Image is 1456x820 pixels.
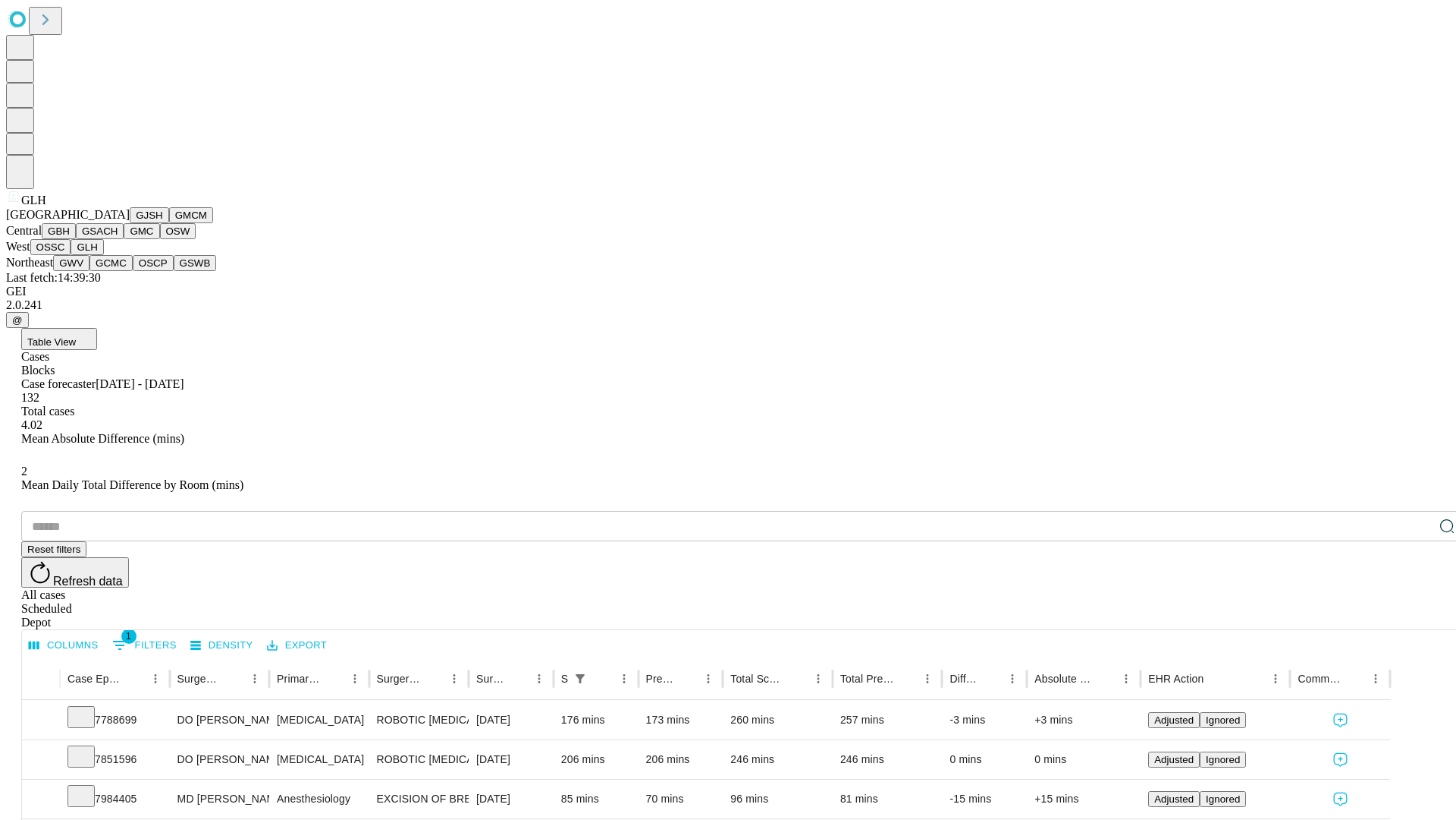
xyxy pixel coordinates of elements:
button: Menu [808,668,829,689]
button: Menu [1002,668,1023,689]
button: GMC [124,223,159,239]
div: 2.0.241 [6,298,1450,312]
button: Export [263,634,331,658]
div: DO [PERSON_NAME] [177,701,262,740]
div: 7984405 [67,780,162,818]
div: 206 mins [646,740,716,779]
div: 0 mins [1034,740,1133,779]
span: Adjusted [1154,754,1194,765]
div: ROBOTIC [MEDICAL_DATA] PARTIAL [MEDICAL_DATA] WITH COLOPROCTOSTOMY [377,740,461,779]
button: Sort [323,668,344,689]
button: Reset filters [21,541,86,557]
button: Expand [30,787,52,813]
button: Sort [223,668,244,689]
span: Mean Absolute Difference (mins) [21,432,184,445]
span: Ignored [1206,793,1240,805]
button: GJSH [130,207,169,223]
div: 7788699 [67,701,162,740]
button: Sort [1094,668,1116,689]
div: ROBOTIC [MEDICAL_DATA] PARTIAL [MEDICAL_DATA] REMOVAL OF TERMINAL [MEDICAL_DATA] [377,701,461,740]
button: Ignored [1200,791,1246,807]
button: @ [6,312,29,328]
div: [MEDICAL_DATA] [277,701,361,740]
div: Difference [949,673,979,685]
span: 1 [121,629,136,644]
div: 70 mins [646,780,716,818]
span: Mean Daily Total Difference by Room (mins) [21,478,243,491]
button: Show filters [108,633,180,658]
button: Ignored [1200,752,1246,768]
span: 2 [21,465,27,478]
div: 173 mins [646,701,716,740]
button: Sort [676,668,698,689]
button: Sort [896,668,917,689]
div: [DATE] [476,780,546,818]
span: Table View [27,336,76,348]
button: Adjusted [1148,752,1200,768]
div: [DATE] [476,701,546,740]
div: Comments [1298,673,1341,685]
div: GEI [6,285,1450,298]
div: 1 active filter [570,668,591,689]
button: OSW [160,223,196,239]
button: Menu [529,668,550,689]
div: Total Predicted Duration [840,673,895,685]
div: +3 mins [1034,701,1133,740]
div: DO [PERSON_NAME] [177,740,262,779]
div: Scheduled In Room Duration [561,673,568,685]
span: 4.02 [21,418,42,431]
button: GWV [53,255,89,271]
div: [DATE] [476,740,546,779]
div: 260 mins [730,701,825,740]
button: Ignored [1200,712,1246,728]
div: Surgeon Name [177,673,221,685]
div: Case Epic Id [67,673,122,685]
div: 206 mins [561,740,631,779]
button: Menu [444,668,465,689]
div: Absolute Difference [1034,673,1093,685]
div: +15 mins [1034,780,1133,818]
button: GMCM [169,207,213,223]
div: 81 mins [840,780,935,818]
span: Ignored [1206,714,1240,726]
div: Anesthesiology [277,780,361,818]
div: 85 mins [561,780,631,818]
div: Predicted In Room Duration [646,673,676,685]
span: Central [6,224,42,237]
span: 132 [21,391,39,404]
span: Total cases [21,405,74,418]
span: Last fetch: 14:39:30 [6,271,101,284]
button: Sort [422,668,444,689]
button: Menu [917,668,938,689]
div: -3 mins [949,701,1019,740]
div: Surgery Name [377,673,421,685]
div: 7851596 [67,740,162,779]
div: 246 mins [730,740,825,779]
div: 176 mins [561,701,631,740]
div: 0 mins [949,740,1019,779]
button: GLH [71,239,103,255]
span: [GEOGRAPHIC_DATA] [6,208,130,221]
div: Total Scheduled Duration [730,673,785,685]
div: 96 mins [730,780,825,818]
button: Adjusted [1148,791,1200,807]
button: Density [187,634,257,658]
button: Sort [124,668,145,689]
button: Adjusted [1148,712,1200,728]
span: Adjusted [1154,714,1194,726]
div: [MEDICAL_DATA] [277,740,361,779]
button: Menu [145,668,166,689]
span: [DATE] - [DATE] [96,377,184,390]
button: Menu [1365,668,1386,689]
button: Menu [1265,668,1286,689]
div: -15 mins [949,780,1019,818]
span: Ignored [1206,754,1240,765]
button: Menu [1116,668,1137,689]
button: Sort [592,668,613,689]
span: Case forecaster [21,377,96,390]
button: GSWB [174,255,217,271]
div: 246 mins [840,740,935,779]
div: 257 mins [840,701,935,740]
button: GBH [42,223,76,239]
button: Menu [244,668,265,689]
